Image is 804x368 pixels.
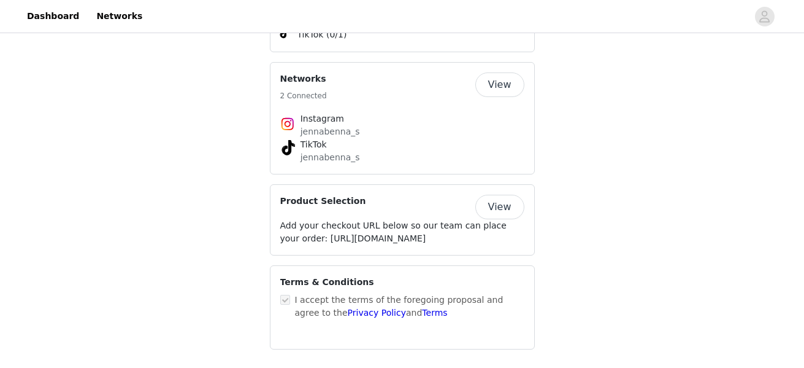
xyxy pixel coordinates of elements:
a: Dashboard [20,2,86,30]
div: Networks [270,62,535,174]
p: I accept the terms of the foregoing proposal and agree to the and [295,294,524,319]
button: View [475,195,524,219]
button: View [475,72,524,97]
p: jennabenna_s [301,151,504,164]
h4: Instagram [301,112,504,125]
span: TikTok (0/1) [297,28,347,41]
div: avatar [759,7,770,26]
a: Networks [89,2,150,30]
a: Terms [422,308,447,318]
div: Product Selection [270,184,535,256]
img: Instagram Icon [280,117,295,131]
h4: Terms & Conditions [280,276,374,289]
p: jennabenna_s [301,125,504,138]
a: Privacy Policy [348,308,406,318]
h4: TikTok [301,138,504,151]
span: Add your checkout URL below so our team can place your order: [URL][DOMAIN_NAME] [280,221,507,243]
div: Terms & Conditions [270,265,535,350]
h5: 2 Connected [280,90,327,101]
h4: Product Selection [280,195,366,208]
h4: Networks [280,72,327,85]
